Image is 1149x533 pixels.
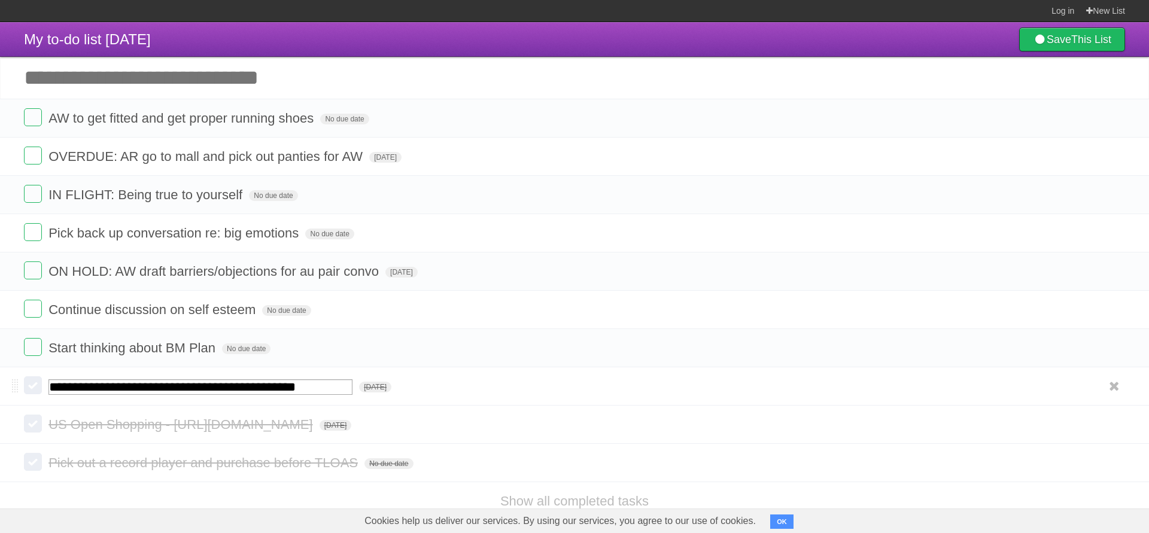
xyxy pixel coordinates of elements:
[24,31,151,47] span: My to-do list [DATE]
[24,453,42,471] label: Done
[24,300,42,318] label: Done
[48,264,382,279] span: ON HOLD: AW draft barriers/objections for au pair convo
[352,509,768,533] span: Cookies help us deliver our services. By using our services, you agree to our use of cookies.
[262,305,311,316] span: No due date
[364,458,413,469] span: No due date
[24,338,42,356] label: Done
[48,111,317,126] span: AW to get fitted and get proper running shoes
[305,229,354,239] span: No due date
[48,149,366,164] span: OVERDUE: AR go to mall and pick out panties for AW
[385,267,418,278] span: [DATE]
[222,343,270,354] span: No due date
[48,187,245,202] span: IN FLIGHT: Being true to yourself
[24,108,42,126] label: Done
[320,420,352,431] span: [DATE]
[500,494,649,508] a: Show all completed tasks
[249,190,297,201] span: No due date
[24,223,42,241] label: Done
[48,226,302,240] span: Pick back up conversation re: big emotions
[24,185,42,203] label: Done
[48,417,315,432] span: US Open Shopping - [URL][DOMAIN_NAME]
[369,152,402,163] span: [DATE]
[359,382,391,392] span: [DATE]
[24,147,42,165] label: Done
[1019,28,1125,51] a: SaveThis List
[48,340,218,355] span: Start thinking about BM Plan
[770,514,794,529] button: OK
[48,455,361,470] span: Pick out a record player and purchase before TLOAS
[24,376,42,394] label: Done
[1071,33,1111,45] b: This List
[24,415,42,433] label: Done
[24,261,42,279] label: Done
[48,302,259,317] span: Continue discussion on self esteem
[320,114,369,124] span: No due date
